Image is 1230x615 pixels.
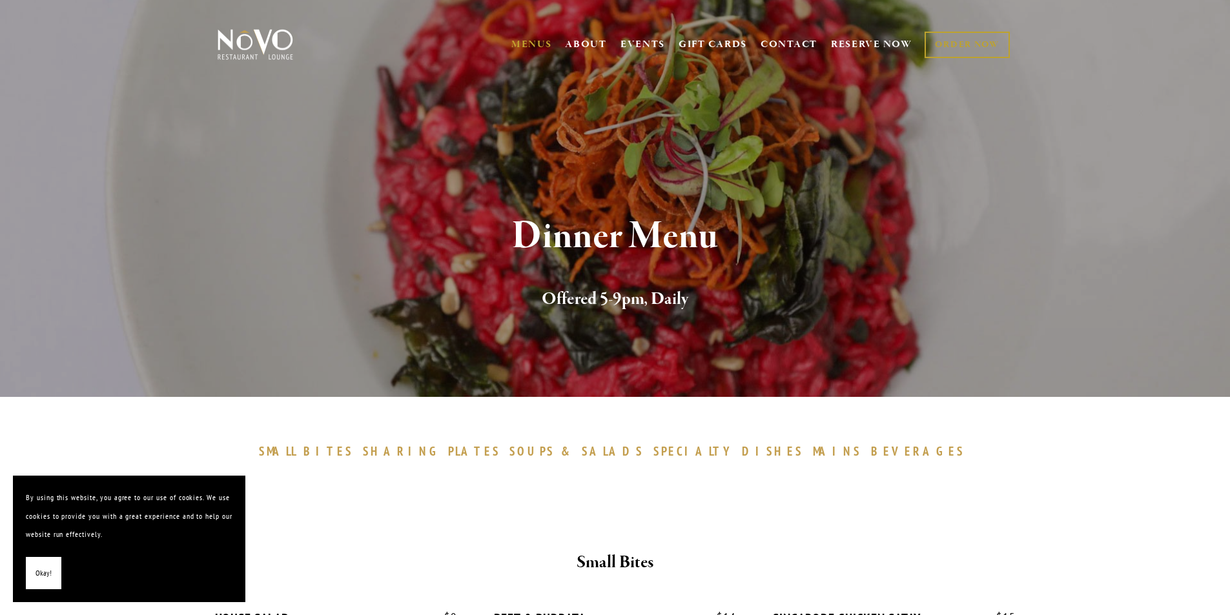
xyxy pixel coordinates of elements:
[509,443,555,459] span: SOUPS
[871,443,972,459] a: BEVERAGES
[582,443,644,459] span: SALADS
[215,28,296,61] img: Novo Restaurant &amp; Lounge
[259,443,360,459] a: SMALLBITES
[653,443,810,459] a: SPECIALTYDISHES
[679,32,747,57] a: GIFT CARDS
[653,443,736,459] span: SPECIALTY
[239,286,992,313] h2: Offered 5-9pm, Daily
[26,489,232,544] p: By using this website, you agree to our use of cookies. We use cookies to provide you with a grea...
[831,32,912,57] a: RESERVE NOW
[303,443,353,459] span: BITES
[577,551,653,574] strong: Small Bites
[363,443,442,459] span: SHARING
[813,443,868,459] a: MAINS
[561,443,575,459] span: &
[925,32,1009,58] a: ORDER NOW
[36,564,52,583] span: Okay!
[565,38,607,51] a: ABOUT
[13,476,245,602] section: Cookie banner
[448,443,500,459] span: PLATES
[509,443,650,459] a: SOUPS&SALADS
[761,32,817,57] a: CONTACT
[259,443,298,459] span: SMALL
[363,443,506,459] a: SHARINGPLATES
[742,443,803,459] span: DISHES
[239,216,992,257] h1: Dinner Menu
[813,443,861,459] span: MAINS
[26,557,61,590] button: Okay!
[511,38,552,51] a: MENUS
[871,443,965,459] span: BEVERAGES
[620,38,665,51] a: EVENTS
